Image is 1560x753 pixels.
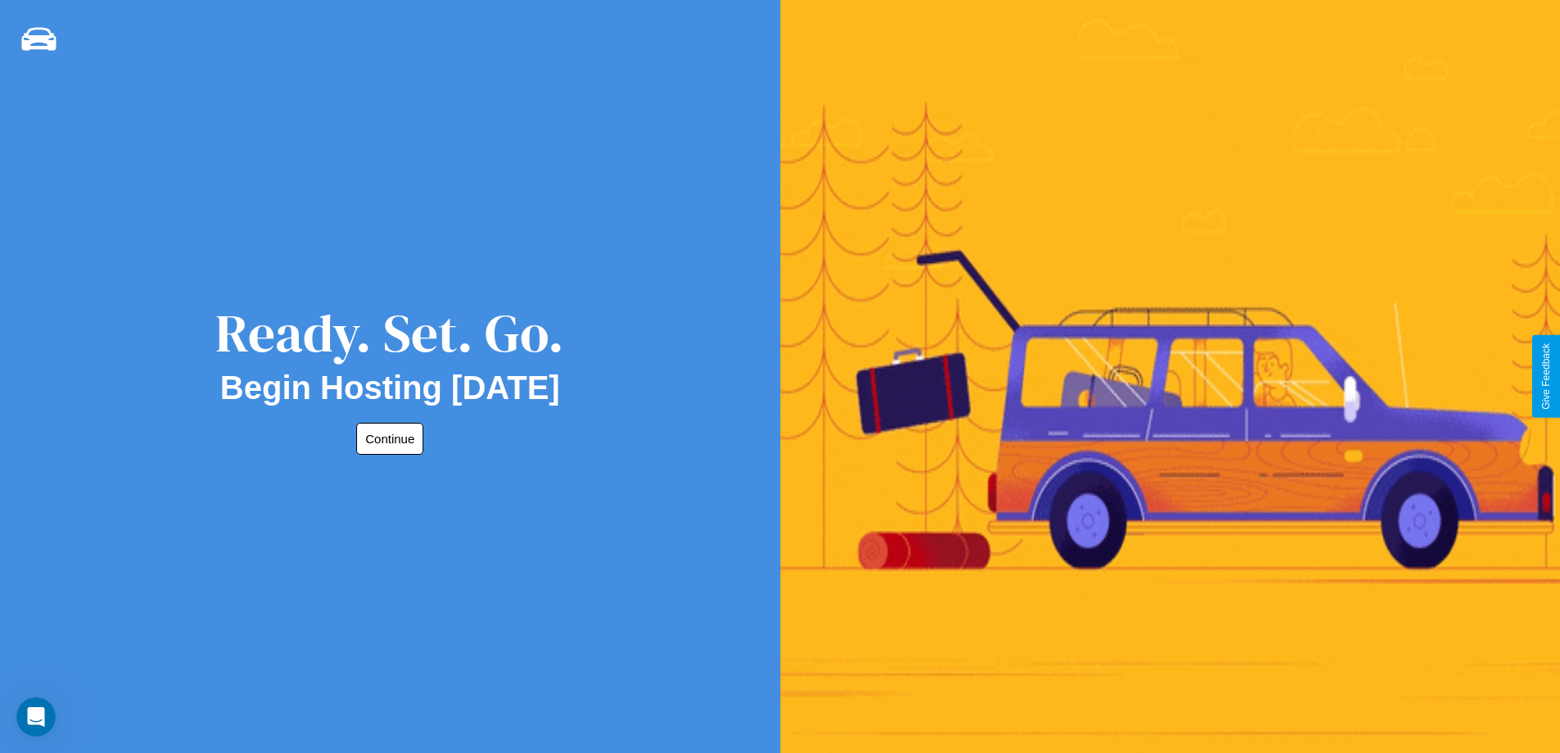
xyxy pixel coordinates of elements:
[1540,343,1552,410] div: Give Feedback
[16,697,56,737] iframe: Intercom live chat
[356,423,423,455] button: Continue
[215,297,564,370] div: Ready. Set. Go.
[220,370,560,406] h2: Begin Hosting [DATE]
